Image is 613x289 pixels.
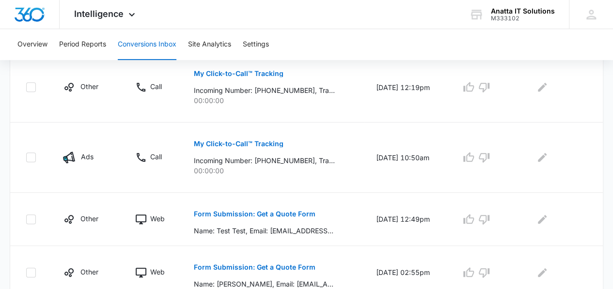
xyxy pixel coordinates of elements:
[194,256,315,279] button: Form Submission: Get a Quote Form
[364,52,449,122] td: [DATE] 12:19pm
[194,140,283,147] p: My Click-to-Call™ Tracking
[81,152,94,162] p: Ads
[194,264,315,271] p: Form Submission: Get a Quote Form
[150,213,165,224] p: Web
[74,9,124,19] span: Intelligence
[80,213,98,224] p: Other
[194,95,352,106] p: 00:00:00
[194,166,352,176] p: 00:00:00
[491,15,555,22] div: account id
[243,29,269,60] button: Settings
[534,265,550,280] button: Edit Comments
[491,7,555,15] div: account name
[534,79,550,95] button: Edit Comments
[364,122,449,193] td: [DATE] 10:50am
[194,132,283,155] button: My Click-to-Call™ Tracking
[534,150,550,165] button: Edit Comments
[534,212,550,227] button: Edit Comments
[364,193,449,246] td: [DATE] 12:49pm
[188,29,231,60] button: Site Analytics
[17,29,47,60] button: Overview
[194,202,315,226] button: Form Submission: Get a Quote Form
[194,211,315,217] p: Form Submission: Get a Quote Form
[150,152,162,162] p: Call
[194,155,335,166] p: Incoming Number: [PHONE_NUMBER], Tracking Number: [PHONE_NUMBER], Ring To: [PHONE_NUMBER], Caller...
[194,226,335,236] p: Name: Test Test, Email: [EMAIL_ADDRESS][DOMAIN_NAME], Phone: [PHONE_NUMBER], Position Title: test...
[194,62,283,85] button: My Click-to-Call™ Tracking
[59,29,106,60] button: Period Reports
[194,85,335,95] p: Incoming Number: [PHONE_NUMBER], Tracking Number: [PHONE_NUMBER], Ring To: [PHONE_NUMBER], Caller...
[150,81,162,91] p: Call
[80,267,98,277] p: Other
[194,70,283,77] p: My Click-to-Call™ Tracking
[194,279,335,289] p: Name: [PERSON_NAME], Email: [EMAIL_ADDRESS][DOMAIN_NAME], Phone: [PHONE_NUMBER], Position Title: ...
[80,81,98,91] p: Other
[118,29,176,60] button: Conversions Inbox
[150,267,165,277] p: Web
